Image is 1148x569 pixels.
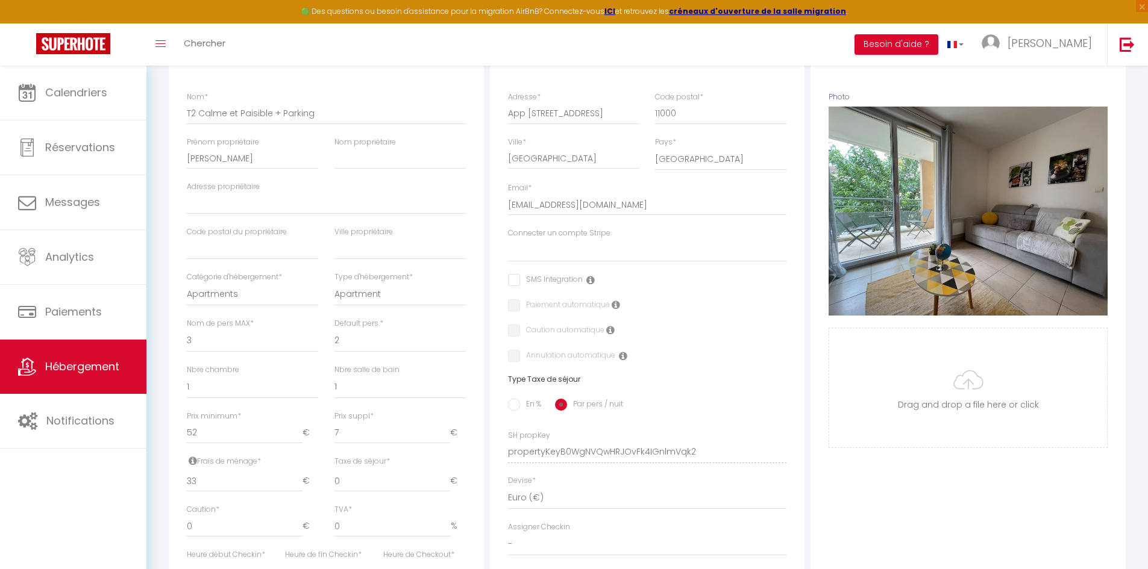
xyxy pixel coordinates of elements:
label: Nom [187,92,208,103]
label: Devise [508,475,536,487]
img: ... [982,34,1000,52]
label: Frais de ménage [187,456,261,467]
label: Heure de fin Checkin [285,549,362,561]
label: Adresse propriétaire [187,181,260,193]
label: Heure début Checkin [187,549,265,561]
i: Frais de ménage [189,456,197,465]
label: Heure de Checkout [383,549,454,561]
a: ICI [604,6,615,16]
label: SH propKey [508,430,550,441]
label: Pays [655,137,676,148]
label: Paiement automatique [520,299,610,312]
label: Ville propriétaire [334,226,393,238]
span: € [303,470,318,492]
label: Nbre salle de bain [334,364,400,376]
label: Default pers. [334,318,383,329]
label: Caution automatique [520,325,604,338]
span: Analytics [45,249,94,264]
span: Paiements [45,304,102,319]
label: Prénom propriétaire [187,137,259,148]
span: [PERSON_NAME] [1008,36,1092,51]
label: Nom de pers MAX [187,318,254,329]
label: Adresse [508,92,541,103]
label: Catégorie d'hébergement [187,272,282,283]
label: Code postal [655,92,703,103]
label: Photo [829,92,850,103]
label: Connecter un compte Stripe [508,228,610,239]
img: logout [1120,37,1135,52]
span: Messages [45,194,100,210]
img: Super Booking [36,33,110,54]
span: € [450,422,466,444]
label: Code postal du propriétaire [187,226,287,238]
label: Assigner Checkin [508,521,570,533]
span: € [303,515,318,537]
label: Ville [508,137,526,148]
span: Calendriers [45,85,107,100]
span: € [303,422,318,444]
label: Prix suppl [334,411,374,422]
button: Besoin d'aide ? [855,34,938,55]
button: Ouvrir le widget de chat LiveChat [10,5,46,41]
label: Type d'hébergement [334,272,413,283]
label: Email [508,182,532,194]
span: Chercher [184,37,225,49]
a: Chercher [175,23,234,66]
span: Réservations [45,140,115,155]
label: Caution [187,504,219,515]
iframe: Chat [1097,515,1139,560]
label: Par pers / nuit [567,399,623,412]
label: Prix minimum [187,411,241,422]
span: Notifications [46,413,114,428]
label: Nom propriétaire [334,137,396,148]
label: En % [520,399,541,412]
label: Nbre chambre [187,364,239,376]
label: Taxe de séjour [334,456,390,467]
span: % [451,515,466,537]
span: € [450,470,466,492]
span: Hébergement [45,359,119,374]
label: TVA [334,504,352,515]
a: créneaux d'ouverture de la salle migration [669,6,846,16]
a: ... [PERSON_NAME] [973,23,1107,66]
h6: Type Taxe de séjour [508,375,787,384]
